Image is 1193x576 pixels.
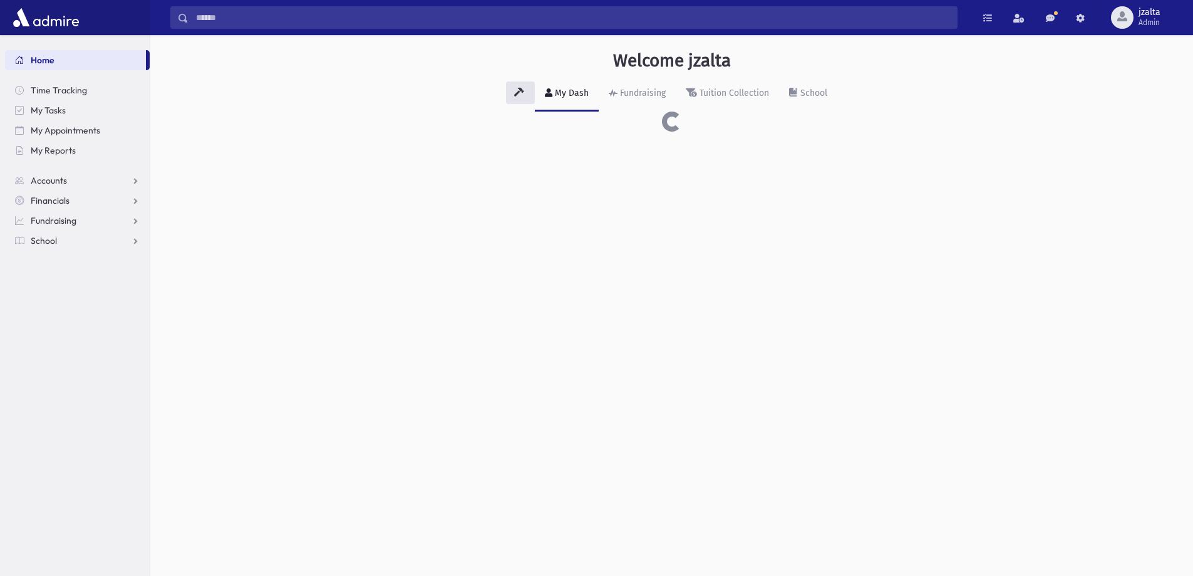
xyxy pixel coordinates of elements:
div: Fundraising [617,88,666,98]
a: Financials [5,191,150,211]
a: Tuition Collection [676,76,779,112]
span: Time Tracking [31,85,87,96]
img: AdmirePro [10,5,82,30]
span: School [31,235,57,246]
a: My Dash [535,76,599,112]
span: Admin [1139,18,1160,28]
a: My Tasks [5,100,150,120]
span: Fundraising [31,215,76,226]
a: Accounts [5,170,150,191]
span: Home [31,55,54,66]
a: My Reports [5,140,150,160]
input: Search [189,6,957,29]
span: My Appointments [31,125,100,136]
span: My Tasks [31,105,66,116]
span: Financials [31,195,70,206]
a: School [5,231,150,251]
a: School [779,76,837,112]
div: Tuition Collection [697,88,769,98]
h3: Welcome jzalta [613,50,731,71]
span: My Reports [31,145,76,156]
a: Fundraising [599,76,676,112]
a: Time Tracking [5,80,150,100]
a: Home [5,50,146,70]
div: My Dash [552,88,589,98]
a: My Appointments [5,120,150,140]
a: Fundraising [5,211,150,231]
div: School [798,88,827,98]
span: Accounts [31,175,67,186]
span: jzalta [1139,8,1160,18]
